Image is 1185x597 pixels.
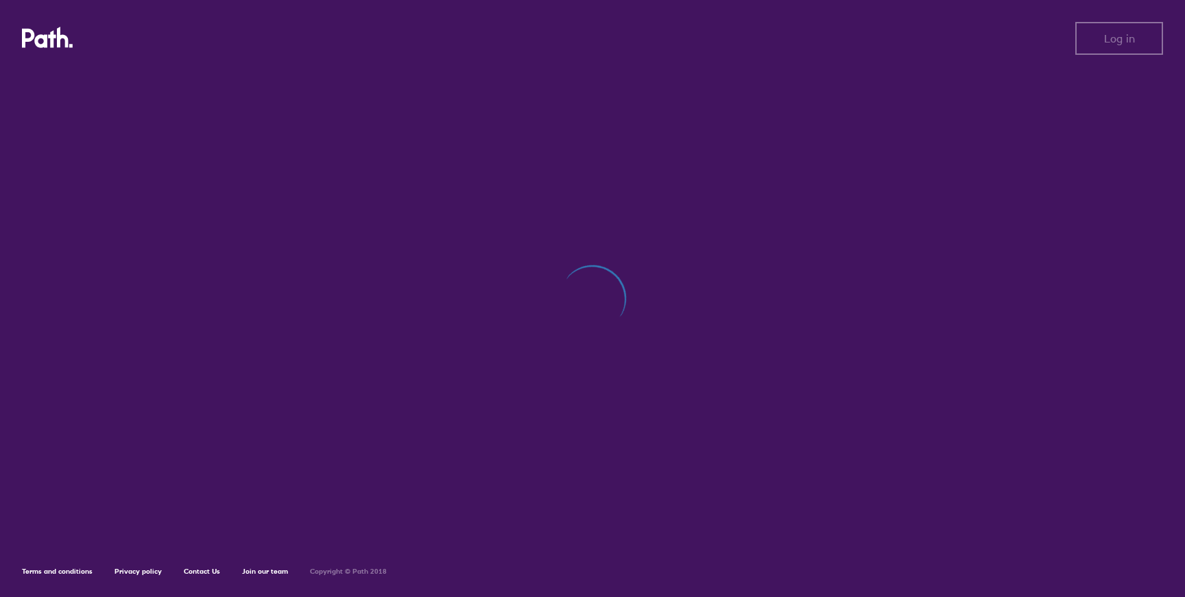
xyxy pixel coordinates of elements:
span: Log in [1104,32,1135,45]
button: Log in [1075,22,1163,55]
a: Privacy policy [115,567,162,576]
a: Join our team [242,567,288,576]
a: Contact Us [184,567,220,576]
h6: Copyright © Path 2018 [310,568,387,576]
a: Terms and conditions [22,567,93,576]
